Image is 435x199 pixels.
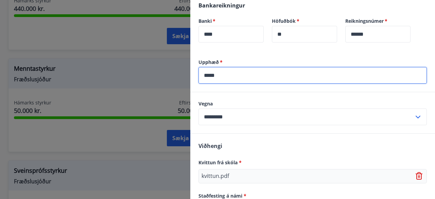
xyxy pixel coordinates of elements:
label: Höfuðbók [272,18,337,24]
label: Banki [198,18,264,24]
div: Upphæð [198,67,427,84]
label: Vegna [198,100,427,107]
span: Kvittun frá skóla [198,159,242,166]
span: Viðhengi [198,142,222,150]
span: Staðfesting á námi [198,193,246,199]
p: kvittun.pdf [202,172,229,180]
span: Bankareikningur [198,2,245,9]
label: Upphæð [198,59,427,66]
label: Reikningsnúmer [345,18,411,24]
